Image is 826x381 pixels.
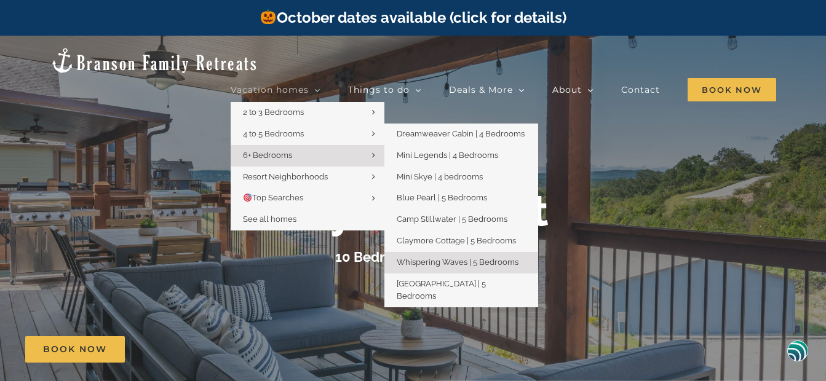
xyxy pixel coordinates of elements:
h3: 10 Bedrooms | Sleeps 32 [335,249,491,265]
a: Resort Neighborhoods [231,167,384,188]
span: 4 to 5 Bedrooms [243,129,304,138]
img: Branson Family Retreats Logo [50,47,258,74]
span: 2 to 3 Bedrooms [243,108,304,117]
img: svg+xml;base64,PHN2ZyB3aWR0aD0iNDgiIGhlaWdodD0iNDgiIHZpZXdCb3g9IjAgMCA0OCA0OCIgZmlsbD0ibm9uZSIgeG... [787,340,808,363]
a: Blue Pearl | 5 Bedrooms [384,187,538,209]
a: 2 to 3 Bedrooms [231,102,384,124]
a: 6+ Bedrooms [231,145,384,167]
nav: Main Menu [231,77,776,102]
img: 🎯 [244,194,252,202]
span: Camp Stillwater | 5 Bedrooms [397,214,507,224]
span: Vacation homes [231,85,309,94]
span: Book Now [43,344,107,355]
span: Blue Pearl | 5 Bedrooms [397,193,487,202]
a: Vacation homes [231,77,320,102]
b: Skye Retreat [277,185,549,237]
span: Top Searches [243,193,303,202]
span: 6+ Bedrooms [243,151,292,160]
a: Whispering Waves | 5 Bedrooms [384,252,538,273]
a: [GEOGRAPHIC_DATA] | 5 Bedrooms [384,273,538,308]
a: Things to do [348,77,421,102]
span: [GEOGRAPHIC_DATA] | 5 Bedrooms [397,279,486,301]
span: See all homes [243,214,296,224]
a: Deals & More [449,77,525,102]
span: Mini Legends | 4 Bedrooms [397,151,498,160]
span: Claymore Cottage | 5 Bedrooms [397,236,516,245]
span: About [552,85,582,94]
a: Mini Skye | 4 bedrooms [384,167,538,188]
a: Contact [621,77,660,102]
a: Camp Stillwater | 5 Bedrooms [384,209,538,230]
a: Mini Legends | 4 Bedrooms [384,145,538,167]
a: Dreamweaver Cabin | 4 Bedrooms [384,124,538,145]
img: 🎃 [261,9,276,24]
a: See all homes [231,209,384,230]
span: Things to do [348,85,410,94]
a: Book Now [25,336,125,363]
span: Mini Skye | 4 bedrooms [397,172,483,181]
span: Dreamweaver Cabin | 4 Bedrooms [397,129,525,138]
a: About [552,77,594,102]
a: October dates available (click for details) [260,9,566,26]
a: 4 to 5 Bedrooms [231,124,384,145]
span: Resort Neighborhoods [243,172,328,181]
span: Whispering Waves | 5 Bedrooms [397,257,518,267]
a: 🎯Top Searches [231,187,384,209]
span: Book Now [688,78,776,101]
span: Deals & More [449,85,513,94]
a: Claymore Cottage | 5 Bedrooms [384,230,538,252]
span: Contact [621,85,660,94]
